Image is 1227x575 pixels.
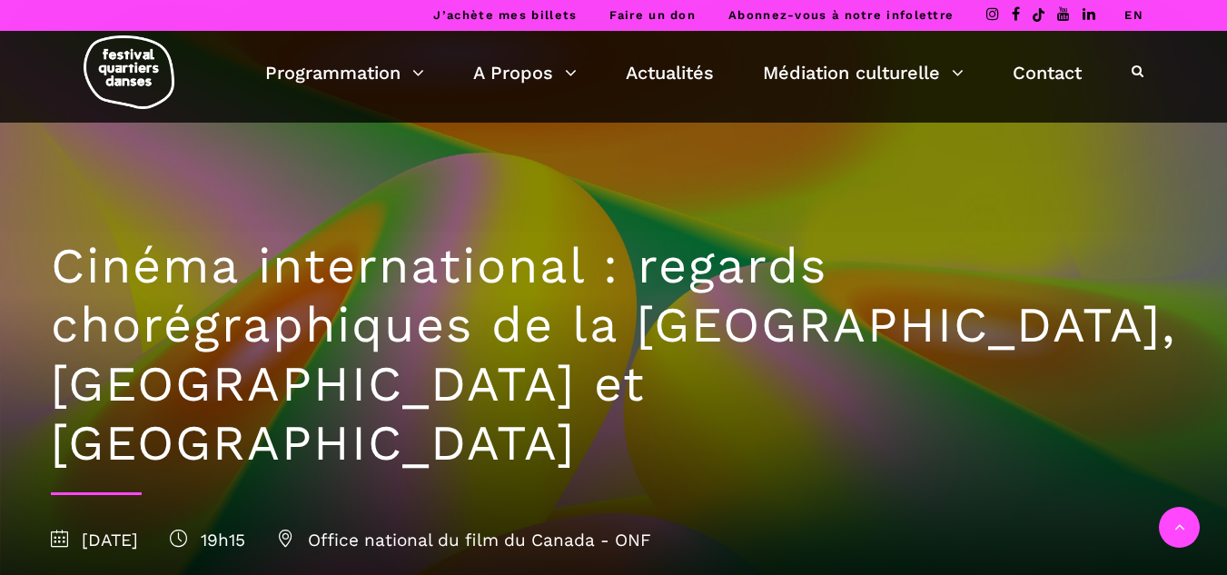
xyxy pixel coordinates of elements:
[51,530,138,550] span: [DATE]
[51,237,1177,472] h1: Cinéma international : regards chorégraphiques de la [GEOGRAPHIC_DATA], [GEOGRAPHIC_DATA] et [GEO...
[1124,8,1143,22] a: EN
[1013,57,1082,88] a: Contact
[265,57,424,88] a: Programmation
[433,8,577,22] a: J’achète mes billets
[170,530,245,550] span: 19h15
[728,8,954,22] a: Abonnez-vous à notre infolettre
[277,530,651,550] span: Office national du film du Canada - ONF
[763,57,964,88] a: Médiation culturelle
[84,35,174,109] img: logo-fqd-med
[473,57,577,88] a: A Propos
[626,57,714,88] a: Actualités
[609,8,696,22] a: Faire un don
